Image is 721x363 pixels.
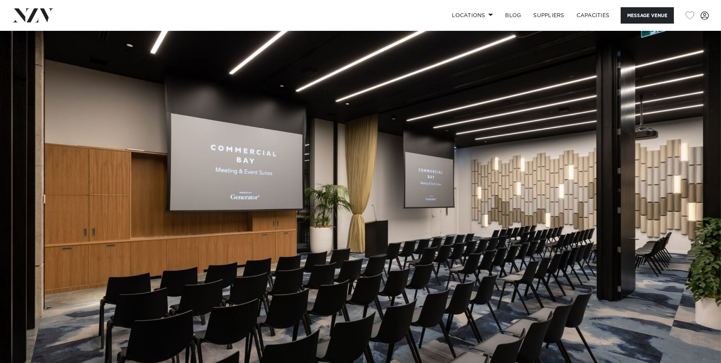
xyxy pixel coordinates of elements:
[527,7,570,24] a: SUPPLIERS
[446,7,499,24] a: Locations
[621,7,674,24] button: Message Venue
[499,7,527,24] a: BLOG
[12,8,54,22] img: nzv-logo.png
[570,7,616,24] a: Capacities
